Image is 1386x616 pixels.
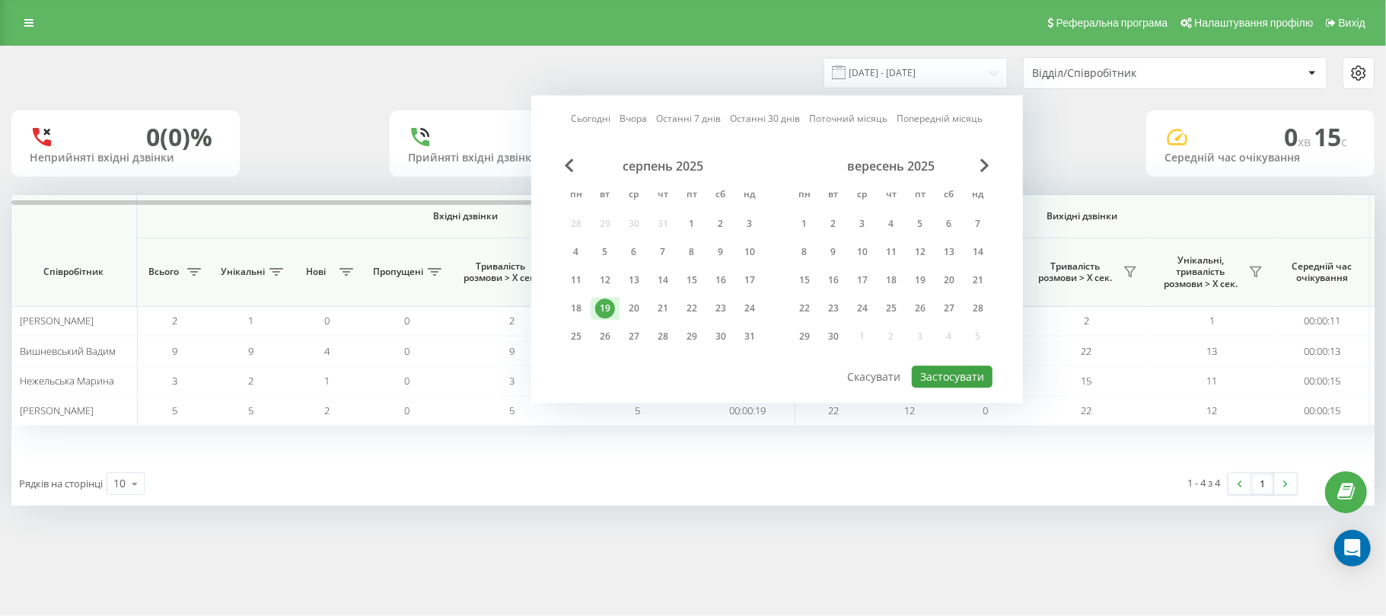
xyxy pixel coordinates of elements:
abbr: вівторок [594,184,617,207]
span: Налаштування профілю [1194,17,1313,29]
div: вересень 2025 [790,158,993,174]
div: сб 6 вер 2025 р. [935,212,964,235]
div: вт 19 серп 2025 р. [591,297,620,320]
div: 11 [566,270,586,290]
div: 21 [653,298,673,318]
abbr: середа [851,184,874,207]
span: 2 [249,374,254,388]
div: нд 28 вер 2025 р. [964,297,993,320]
span: Співробітник [24,266,123,278]
span: 22 [828,404,839,417]
span: 12 [904,404,915,417]
div: 7 [653,242,673,262]
div: серпень 2025 [562,158,764,174]
span: 2 [1084,314,1089,327]
span: 0 [405,314,410,327]
div: Прийняті вхідні дзвінки [408,152,600,164]
div: 15 [795,270,814,290]
span: 4 [325,344,330,358]
div: 2 [824,214,843,234]
div: ср 20 серп 2025 р. [620,297,648,320]
div: нд 17 серп 2025 р. [735,269,764,292]
span: 3 [509,374,515,388]
abbr: субота [709,184,732,207]
div: Відділ/Співробітник [1032,67,1214,80]
span: 0 [1284,120,1314,153]
div: 8 [795,242,814,262]
abbr: неділя [738,184,761,207]
span: Тривалість розмови > Х сек. [1031,260,1119,284]
span: 2 [325,404,330,417]
span: Унікальні, тривалість розмови > Х сек. [1157,254,1244,290]
div: 9 [824,242,843,262]
div: чт 18 вер 2025 р. [877,269,906,292]
span: c [1341,133,1347,150]
span: 9 [173,344,178,358]
div: пн 22 вер 2025 р. [790,297,819,320]
div: 25 [566,327,586,346]
abbr: п’ятниця [680,184,703,207]
div: 0 (0)% [146,123,212,152]
div: 23 [711,298,731,318]
span: 1 [249,314,254,327]
div: пн 4 серп 2025 р. [562,241,591,263]
a: Поточний місяць [810,112,888,126]
div: 7 [968,214,988,234]
span: Реферальна програма [1056,17,1168,29]
a: Сьогодні [572,112,611,126]
div: ср 24 вер 2025 р. [848,297,877,320]
span: 22 [1082,344,1092,358]
div: 26 [595,327,615,346]
div: пн 18 серп 2025 р. [562,297,591,320]
abbr: понеділок [793,184,816,207]
div: ср 3 вер 2025 р. [848,212,877,235]
div: нд 24 серп 2025 р. [735,297,764,320]
div: пт 15 серп 2025 р. [677,269,706,292]
div: пн 11 серп 2025 р. [562,269,591,292]
div: 3 [740,214,760,234]
a: 1 [1251,473,1274,494]
span: Next Month [980,158,989,172]
span: Середній час очікування [1286,260,1358,284]
div: вт 12 серп 2025 р. [591,269,620,292]
span: Всього [145,266,183,278]
span: 22 [1082,404,1092,417]
span: Рядків на сторінці [19,477,103,490]
div: 30 [824,327,843,346]
div: сб 16 серп 2025 р. [706,269,735,292]
abbr: субота [938,184,961,207]
div: пт 5 вер 2025 р. [906,212,935,235]
span: 5 [635,404,640,417]
div: 23 [824,298,843,318]
span: 1 [325,374,330,388]
div: пт 1 серп 2025 р. [677,212,706,235]
td: 00:00:13 [1275,336,1370,365]
div: 6 [939,214,959,234]
span: 0 [405,404,410,417]
div: пт 12 вер 2025 р. [906,241,935,263]
div: 26 [910,298,930,318]
span: 13 [1207,344,1218,358]
div: пн 8 вер 2025 р. [790,241,819,263]
span: 2 [173,314,178,327]
div: вт 9 вер 2025 р. [819,241,848,263]
span: Previous Month [565,158,574,172]
div: 14 [653,270,673,290]
span: 9 [249,344,254,358]
div: 16 [711,270,731,290]
div: вт 30 вер 2025 р. [819,325,848,348]
div: пт 19 вер 2025 р. [906,269,935,292]
a: Останні 30 днів [731,112,801,126]
div: 13 [624,270,644,290]
div: 1 [795,214,814,234]
span: 11 [1207,374,1218,388]
div: сб 23 серп 2025 р. [706,297,735,320]
abbr: п’ятниця [909,184,932,207]
div: 1 [682,214,702,234]
div: 5 [910,214,930,234]
div: 22 [795,298,814,318]
span: Тривалість розмови > Х сек. [457,260,544,284]
div: 22 [682,298,702,318]
div: чт 14 серп 2025 р. [648,269,677,292]
span: 15 [1082,374,1092,388]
